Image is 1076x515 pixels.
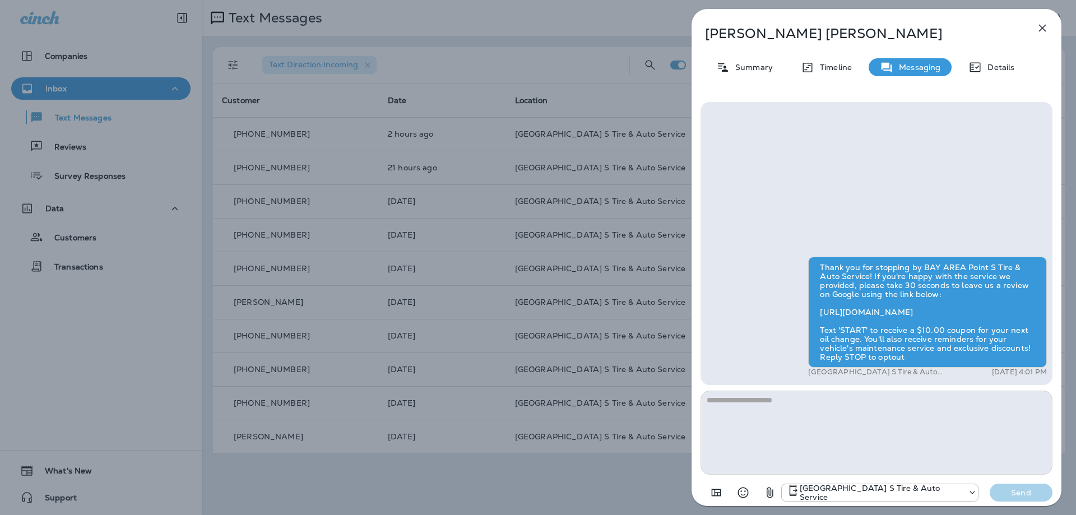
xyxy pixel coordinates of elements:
[808,368,951,377] p: [GEOGRAPHIC_DATA] S Tire & Auto Service
[730,63,773,72] p: Summary
[982,63,1014,72] p: Details
[732,481,754,504] button: Select an emoji
[782,484,978,502] div: +1 (410) 795-4333
[705,26,1011,41] p: [PERSON_NAME] [PERSON_NAME]
[992,368,1047,377] p: [DATE] 4:01 PM
[800,484,962,502] p: [GEOGRAPHIC_DATA] S Tire & Auto Service
[808,257,1047,368] div: Thank you for stopping by BAY AREA Point S Tire & Auto Service! If you're happy with the service ...
[814,63,852,72] p: Timeline
[705,481,727,504] button: Add in a premade template
[893,63,940,72] p: Messaging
